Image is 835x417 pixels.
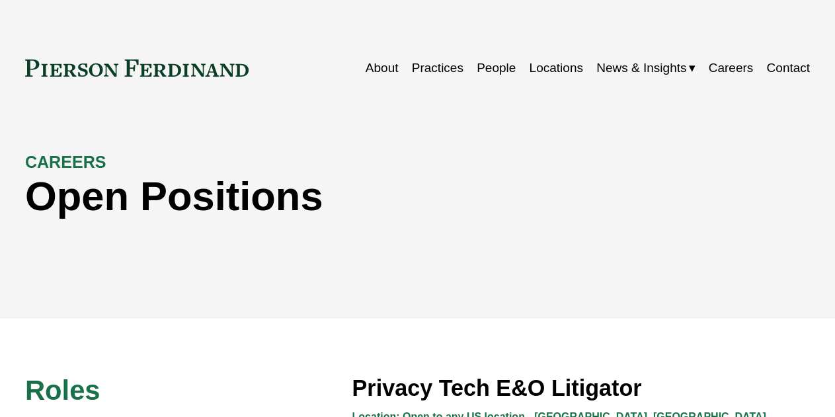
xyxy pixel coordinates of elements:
[530,56,583,81] a: Locations
[596,57,686,79] span: News & Insights
[709,56,754,81] a: Careers
[596,56,695,81] a: folder dropdown
[25,375,100,406] span: Roles
[25,173,614,219] h1: Open Positions
[366,56,399,81] a: About
[25,153,106,171] strong: CAREERS
[352,374,811,402] h3: Privacy Tech E&O Litigator
[477,56,516,81] a: People
[767,56,811,81] a: Contact
[412,56,463,81] a: Practices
